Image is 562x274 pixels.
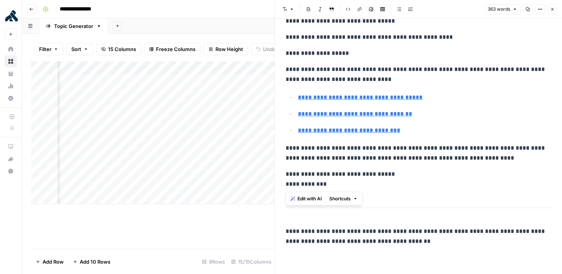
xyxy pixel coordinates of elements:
[5,6,17,25] button: Workspace: Kong
[251,43,281,55] button: Undo
[484,4,521,14] button: 363 words
[80,258,110,266] span: Add 10 Rows
[71,45,81,53] span: Sort
[96,43,141,55] button: 15 Columns
[5,153,16,165] div: What's new?
[297,195,322,202] span: Edit with AI
[43,258,64,266] span: Add Row
[156,45,196,53] span: Freeze Columns
[54,22,93,30] div: Topic Generator
[5,68,17,80] a: Your Data
[204,43,248,55] button: Row Height
[488,6,510,13] span: 363 words
[5,165,17,177] button: Help + Support
[39,18,108,34] a: Topic Generator
[5,153,17,165] button: What's new?
[5,43,17,55] a: Home
[31,256,68,268] button: Add Row
[144,43,200,55] button: Freeze Columns
[215,45,243,53] span: Row Height
[326,194,361,204] button: Shortcuts
[288,194,325,204] button: Edit with AI
[199,256,228,268] div: 9 Rows
[34,43,63,55] button: Filter
[228,256,274,268] div: 15/15 Columns
[108,45,136,53] span: 15 Columns
[5,140,17,153] a: AirOps Academy
[263,45,276,53] span: Undo
[5,92,17,104] a: Settings
[5,80,17,92] a: Usage
[329,195,351,202] span: Shortcuts
[5,9,18,23] img: Kong Logo
[66,43,93,55] button: Sort
[5,55,17,68] a: Browse
[68,256,115,268] button: Add 10 Rows
[39,45,51,53] span: Filter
